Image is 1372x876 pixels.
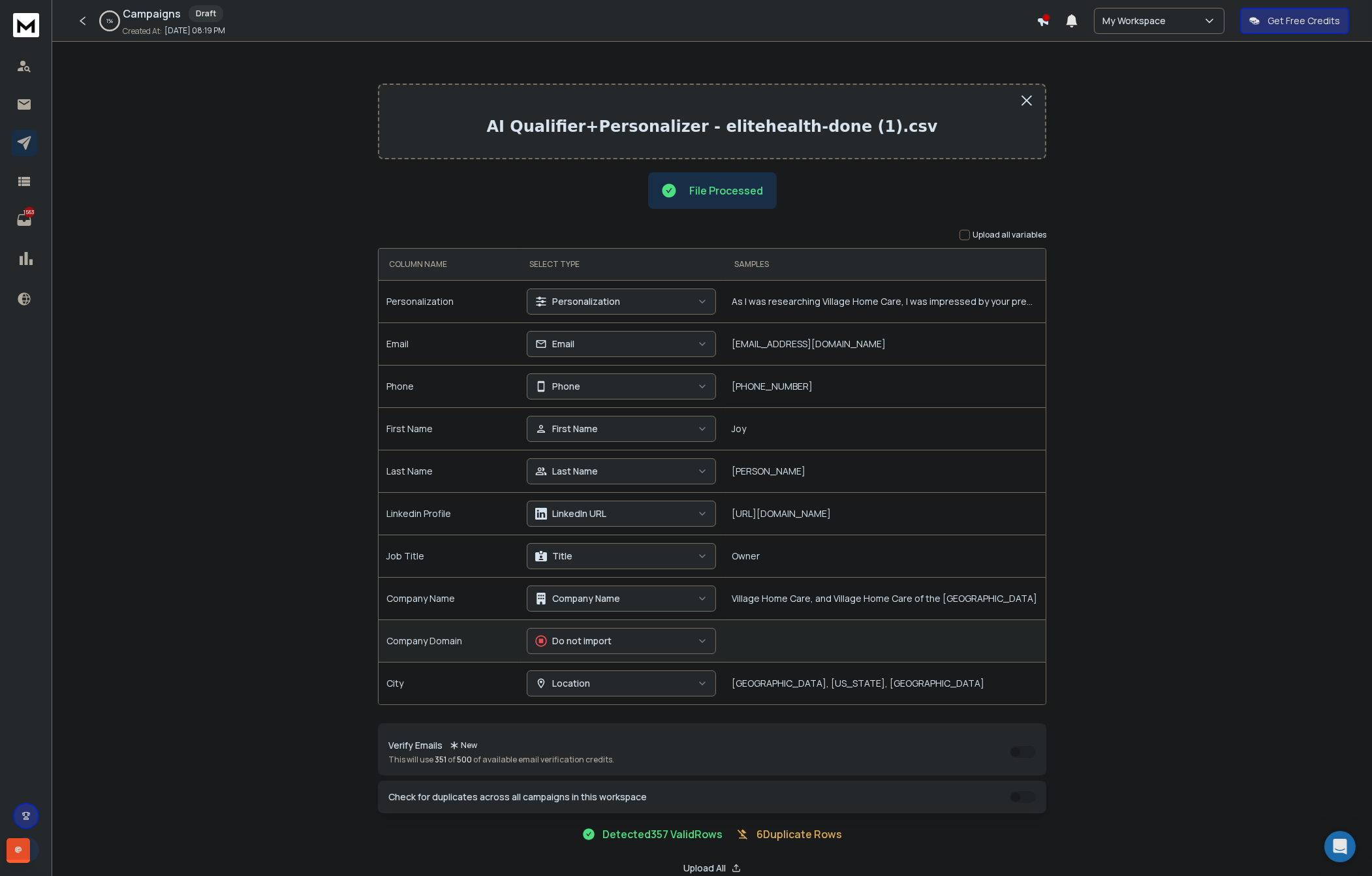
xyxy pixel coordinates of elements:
td: Joy [724,407,1046,450]
td: Email [379,322,519,365]
p: 1 % [106,17,113,25]
div: Last Name [535,465,598,478]
p: Get Free Credits [1268,14,1340,27]
div: First Name [535,422,598,435]
span: 351 [435,754,446,765]
td: [GEOGRAPHIC_DATA], [US_STATE], [GEOGRAPHIC_DATA] [724,662,1046,704]
p: 6 Duplicate Rows [757,826,843,842]
p: My Workspace [1102,14,1171,27]
a: 1563 [11,207,37,233]
button: Get Free Credits [1240,8,1349,34]
span: 500 [457,754,472,765]
label: Check for duplicates across all campaigns in this workspace [388,792,647,802]
p: Verify Emails [388,741,443,750]
p: This will use of of available email verification credits. [388,755,614,765]
p: Detected 357 Valid Rows [603,826,723,842]
th: COLUMN NAME [379,249,519,280]
h1: Campaigns [123,6,181,22]
p: [DATE] 08:19 PM [164,25,225,36]
td: Phone [379,365,519,407]
td: [PHONE_NUMBER] [724,365,1046,407]
div: @ [7,838,30,863]
button: J [13,837,39,863]
td: City [379,662,519,704]
label: Upload all variables [973,230,1046,240]
th: SAMPLES [724,249,1046,280]
div: Do not import [535,634,612,648]
div: Draft [189,5,223,22]
td: Owner [724,535,1046,577]
p: File Processed [690,183,764,198]
td: Job Title [379,535,519,577]
div: Open Intercom Messenger [1324,831,1356,862]
td: First Name [379,407,519,450]
div: Company Name [535,592,620,605]
td: Linkedin Profile [379,492,519,535]
td: Personalization [379,280,519,322]
td: Last Name [379,450,519,492]
td: [PERSON_NAME] [724,450,1046,492]
td: [EMAIL_ADDRESS][DOMAIN_NAME] [724,322,1046,365]
div: Personalization [535,295,620,308]
div: Email [535,337,574,351]
p: 1563 [24,207,35,217]
td: As I was researching Village Home Care, I was impressed by your presence across multiple [US_STAT... [724,280,1046,322]
td: Company Name [379,577,519,619]
div: LinkedIn URL [535,507,606,520]
p: Created At: [123,26,162,37]
th: SELECT TYPE [519,249,724,280]
p: AI Qualifier+Personalizer - elitehealth-done (1).csv [390,116,1035,137]
td: Company Domain [379,619,519,662]
div: Phone [535,380,580,393]
div: New [445,739,482,752]
div: Title [535,550,572,563]
div: Location [535,677,590,690]
img: logo [13,13,39,37]
td: Village Home Care, and Village Home Care of the [GEOGRAPHIC_DATA] [724,577,1046,619]
td: [URL][DOMAIN_NAME] [724,492,1046,535]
